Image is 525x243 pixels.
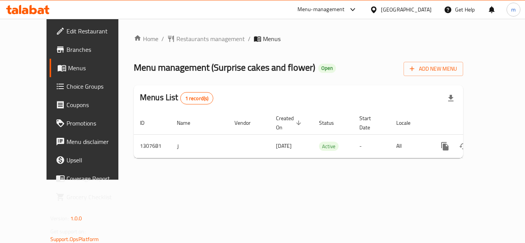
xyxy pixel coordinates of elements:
[248,34,251,43] li: /
[276,114,304,132] span: Created On
[66,174,128,183] span: Coverage Report
[68,63,128,73] span: Menus
[318,64,336,73] div: Open
[176,34,245,43] span: Restaurants management
[134,59,315,76] span: Menu management ( Surprise cakes and flower )
[50,59,134,77] a: Menus
[66,137,128,146] span: Menu disclaimer
[436,137,454,155] button: more
[297,5,345,14] div: Menu-management
[134,134,171,158] td: 1307681
[319,118,344,127] span: Status
[140,92,213,104] h2: Menus List
[50,40,134,59] a: Branches
[276,141,292,151] span: [DATE]
[50,213,69,223] span: Version:
[454,137,473,155] button: Change Status
[140,118,155,127] span: ID
[66,26,128,36] span: Edit Restaurant
[66,45,128,54] span: Branches
[70,213,82,223] span: 1.0.0
[430,111,516,135] th: Actions
[134,34,463,43] nav: breadcrumb
[180,92,214,104] div: Total records count
[50,169,134,188] a: Coverage Report
[50,151,134,169] a: Upsell
[410,64,457,74] span: Add New Menu
[234,118,261,127] span: Vendor
[134,111,516,158] table: enhanced table
[404,62,463,76] button: Add New Menu
[396,118,420,127] span: Locale
[161,34,164,43] li: /
[50,77,134,96] a: Choice Groups
[263,34,281,43] span: Menus
[167,34,245,43] a: Restaurants management
[134,34,158,43] a: Home
[66,82,128,91] span: Choice Groups
[353,134,390,158] td: -
[511,5,516,14] span: m
[50,188,134,206] a: Grocery Checklist
[50,226,86,236] span: Get support on:
[381,5,432,14] div: [GEOGRAPHIC_DATA]
[359,114,381,132] span: Start Date
[66,192,128,202] span: Grocery Checklist
[181,95,213,102] span: 1 record(s)
[171,134,228,158] td: ز
[66,155,128,165] span: Upsell
[319,142,339,151] span: Active
[318,65,336,71] span: Open
[50,132,134,151] a: Menu disclaimer
[50,96,134,114] a: Coupons
[66,100,128,109] span: Coupons
[390,134,430,158] td: All
[66,119,128,128] span: Promotions
[50,22,134,40] a: Edit Restaurant
[50,114,134,132] a: Promotions
[177,118,200,127] span: Name
[442,89,460,107] div: Export file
